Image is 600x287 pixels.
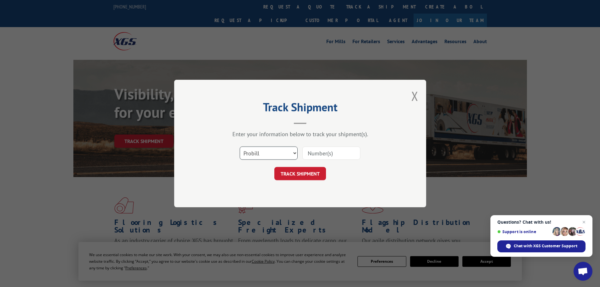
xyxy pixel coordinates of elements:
[580,218,588,226] span: Close chat
[206,130,395,138] div: Enter your information below to track your shipment(s).
[497,240,586,252] div: Chat with XGS Customer Support
[206,103,395,115] h2: Track Shipment
[514,243,577,249] span: Chat with XGS Customer Support
[302,146,360,160] input: Number(s)
[411,88,418,104] button: Close modal
[274,167,326,180] button: TRACK SHIPMENT
[574,262,592,281] div: Open chat
[497,229,550,234] span: Support is online
[497,220,586,225] span: Questions? Chat with us!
